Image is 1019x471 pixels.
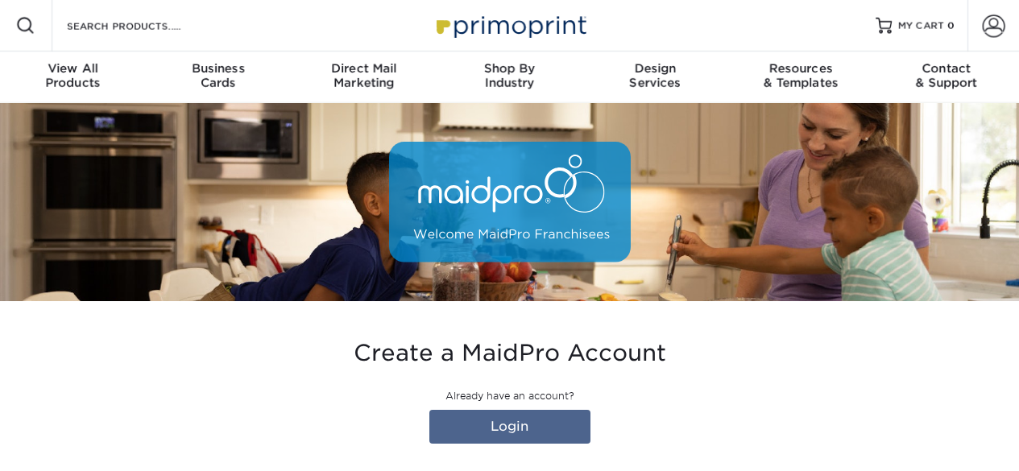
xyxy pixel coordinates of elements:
div: Marketing [291,61,437,90]
span: Direct Mail [291,61,437,76]
a: DesignServices [582,52,728,103]
a: Resources& Templates [728,52,874,103]
a: Direct MailMarketing [291,52,437,103]
a: BusinessCards [146,52,292,103]
span: MY CART [898,19,944,33]
input: SEARCH PRODUCTS..... [65,16,222,35]
div: Cards [146,61,292,90]
span: 0 [947,20,955,31]
span: Resources [728,61,874,76]
a: Contact& Support [873,52,1019,103]
span: Shop By [437,61,582,76]
img: MaidPro [389,142,631,262]
div: & Templates [728,61,874,90]
span: Business [146,61,292,76]
span: Contact [873,61,1019,76]
div: & Support [873,61,1019,90]
h3: Create a MaidPro Account [39,340,981,367]
div: Services [582,61,728,90]
a: Login [429,410,590,444]
p: Already have an account? [39,389,981,403]
span: Design [582,61,728,76]
a: Shop ByIndustry [437,52,582,103]
img: Primoprint [429,8,590,43]
div: Industry [437,61,582,90]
